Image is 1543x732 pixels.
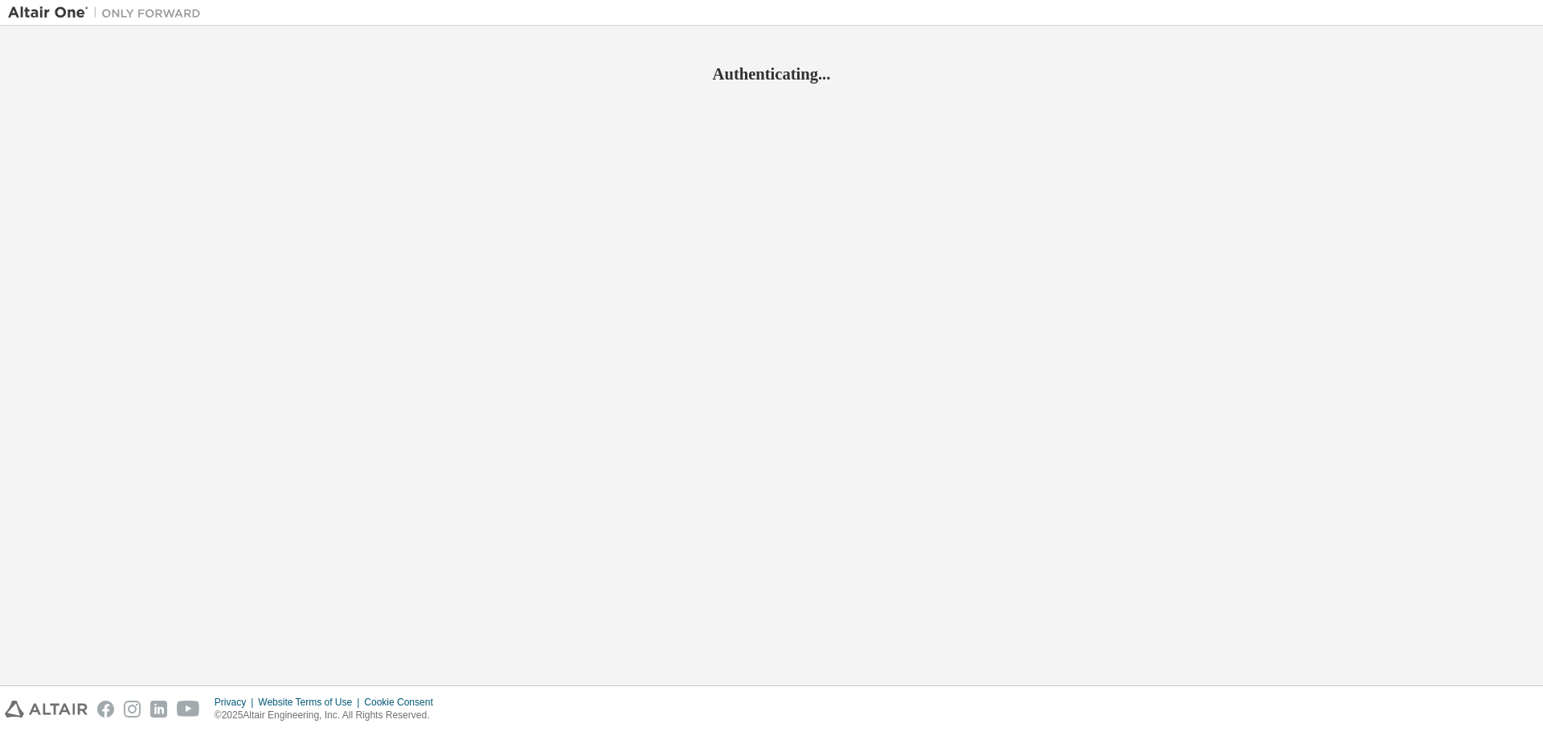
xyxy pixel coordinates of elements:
img: altair_logo.svg [5,701,88,718]
p: © 2025 Altair Engineering, Inc. All Rights Reserved. [215,709,443,722]
img: instagram.svg [124,701,141,718]
div: Privacy [215,696,258,709]
img: Altair One [8,5,209,21]
h2: Authenticating... [8,63,1535,84]
img: youtube.svg [177,701,200,718]
div: Website Terms of Use [258,696,364,709]
img: facebook.svg [97,701,114,718]
img: linkedin.svg [150,701,167,718]
div: Cookie Consent [364,696,442,709]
